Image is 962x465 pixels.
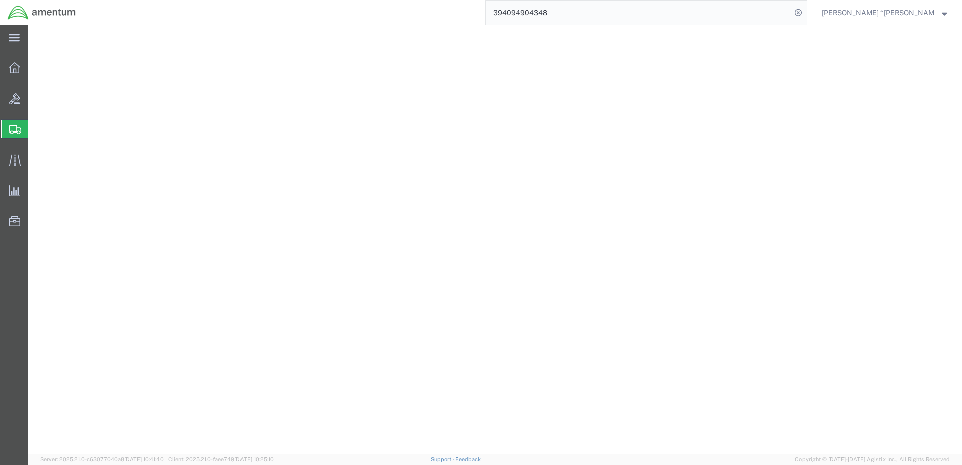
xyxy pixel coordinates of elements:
[234,456,274,462] span: [DATE] 10:25:10
[7,5,76,20] img: logo
[40,456,164,462] span: Server: 2025.21.0-c63077040a8
[168,456,274,462] span: Client: 2025.21.0-faee749
[28,25,962,454] iframe: FS Legacy Container
[795,455,950,464] span: Copyright © [DATE]-[DATE] Agistix Inc., All Rights Reserved
[455,456,481,462] a: Feedback
[822,7,935,18] span: Courtney “Levi” Rabel
[821,7,948,19] button: [PERSON_NAME] “[PERSON_NAME]” [PERSON_NAME]
[124,456,164,462] span: [DATE] 10:41:40
[486,1,791,25] input: Search for shipment number, reference number
[431,456,456,462] a: Support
